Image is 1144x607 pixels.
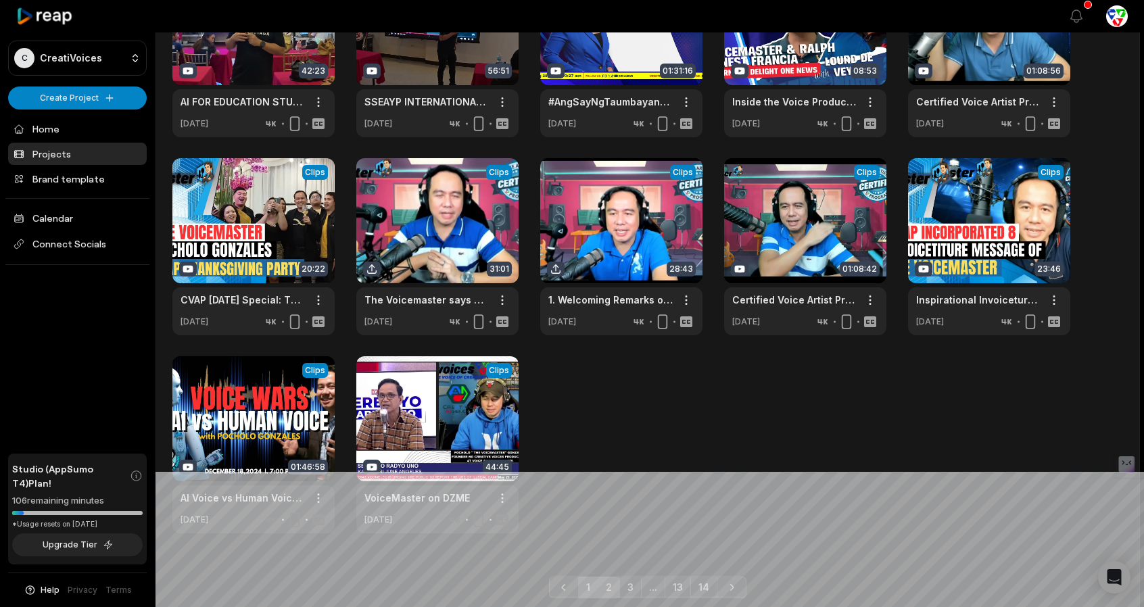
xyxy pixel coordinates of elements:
button: Help [24,584,59,596]
div: *Usage resets on [DATE] [12,519,143,529]
a: Privacy [68,584,97,596]
p: CreatiVoices [40,52,102,64]
a: Calendar [8,207,147,229]
a: VoiceMaster on DZME [364,491,470,505]
a: Brand template [8,168,147,190]
a: Certified Voice Artist Program Batch 9 Week 1 [732,293,857,307]
a: CVAP [DATE] Special: The VoiceMaster Shares Untold Stories! [181,293,305,307]
a: #AngSayNgTaumbayanAlamsNa | [DATE] [548,95,673,109]
div: C [14,48,34,68]
a: 1. Welcoming Remarks of the VoiceMaster for the Certified Voice Artist Program [548,293,673,307]
button: Upgrade Tier [12,533,143,556]
div: Open Intercom Messenger [1098,561,1130,593]
a: Terms [105,584,132,596]
a: Inside the Voice Production Industry | AFTERNOON DELIGHT ONE NEWS with [PERSON_NAME] [732,95,857,109]
a: Home [8,118,147,140]
div: 106 remaining minutes [12,494,143,508]
a: Certified Voice Artist Program Batch 8 [916,95,1041,109]
button: Create Project [8,87,147,110]
span: Studio (AppSumo T4) Plan! [12,462,130,490]
span: Connect Socials [8,232,147,256]
a: SSEAYP INTERNATIONAL PHILIPPINES TALKS ON AI [364,95,489,109]
a: Projects [8,143,147,165]
a: The Voicemaster says Goodbye to CVAP [364,293,489,307]
a: Inspirational Invoiceture: The VoiceMaster's Message to CVAP Batch 8 [916,293,1041,307]
a: AI Voice vs Human Voice in Filipino Advertising and Voice Acting [181,491,305,505]
a: AI FOR EDUCATION STUDENTS [181,95,305,109]
span: Help [41,584,59,596]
